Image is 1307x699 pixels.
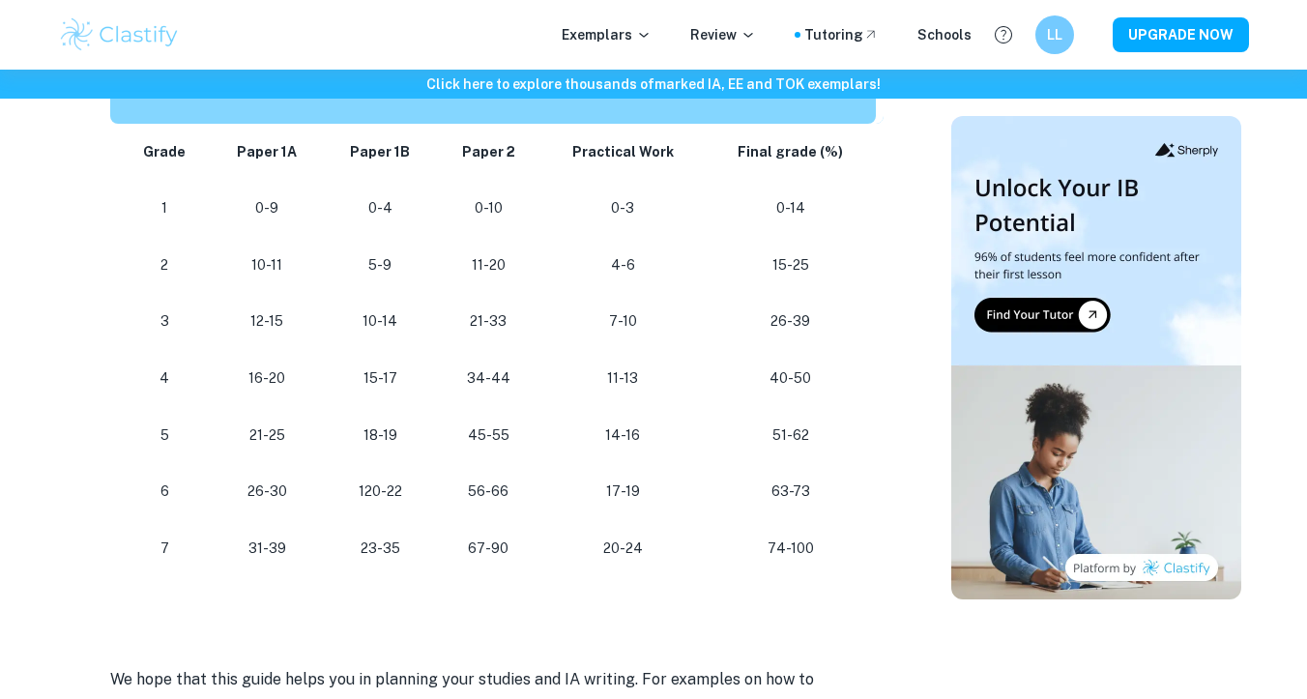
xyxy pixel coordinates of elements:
p: 7-10 [556,308,689,335]
p: 23-35 [339,536,421,562]
p: 4-6 [556,252,689,278]
p: 56-66 [451,479,525,505]
p: 14-16 [556,422,689,449]
p: 34-44 [451,365,525,392]
p: 0-14 [720,195,860,221]
p: 11-13 [556,365,689,392]
strong: Practical Work [572,144,674,160]
p: 0-4 [339,195,421,221]
p: 5 [133,422,195,449]
p: 1 [133,195,195,221]
button: UPGRADE NOW [1113,17,1249,52]
a: Schools [917,24,972,45]
p: 0-10 [451,195,525,221]
p: 6 [133,479,195,505]
p: 4 [133,365,195,392]
p: 12-15 [226,308,308,335]
p: 63-73 [720,479,860,505]
strong: Final grade (%) [738,144,843,160]
p: 11-20 [451,252,525,278]
p: 16-20 [226,365,308,392]
p: 40-50 [720,365,860,392]
img: Clastify logo [58,15,181,54]
p: 45-55 [451,422,525,449]
p: 7 [133,536,195,562]
strong: Paper 2 [462,144,515,160]
img: Thumbnail [951,116,1241,599]
h6: LL [1044,24,1066,45]
p: 15-17 [339,365,421,392]
p: Review [690,24,756,45]
p: 0-9 [226,195,308,221]
p: 15-25 [720,252,860,278]
a: Tutoring [804,24,879,45]
p: 5-9 [339,252,421,278]
p: 51-62 [720,422,860,449]
button: Help and Feedback [987,18,1020,51]
p: 10-11 [226,252,308,278]
p: 26-30 [226,479,308,505]
p: 67-90 [451,536,525,562]
p: 26-39 [720,308,860,335]
h6: Click here to explore thousands of marked IA, EE and TOK exemplars ! [4,73,1303,95]
p: 31-39 [226,536,308,562]
p: 74-100 [720,536,860,562]
button: LL [1035,15,1074,54]
p: 17-19 [556,479,689,505]
p: 10-14 [339,308,421,335]
p: 2 [133,252,195,278]
p: 3 [133,308,195,335]
p: Exemplars [562,24,652,45]
p: 20-24 [556,536,689,562]
p: 21-25 [226,422,308,449]
strong: Grade [143,144,186,160]
p: 120-22 [339,479,421,505]
p: 0-3 [556,195,689,221]
strong: Paper 1B [350,144,410,160]
p: 21-33 [451,308,525,335]
strong: Paper 1A [237,144,297,160]
strong: Points needed [430,78,565,102]
p: 18-19 [339,422,421,449]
